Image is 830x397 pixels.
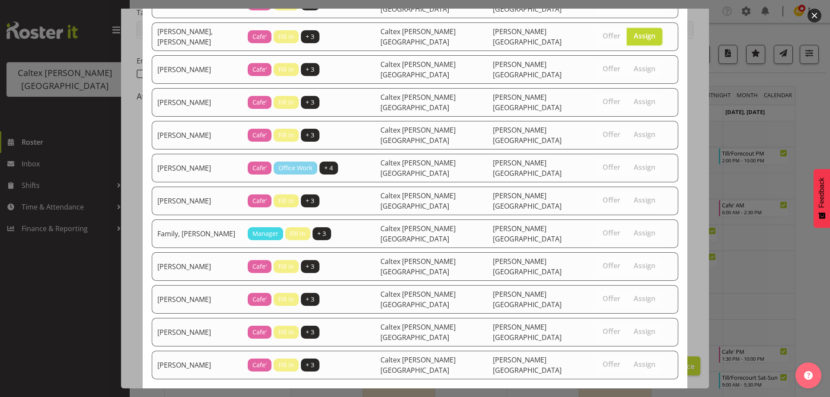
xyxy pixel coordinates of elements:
[306,295,314,304] span: + 3
[493,27,562,47] span: [PERSON_NAME][GEOGRAPHIC_DATA]
[603,130,620,139] span: Offer
[152,121,243,149] td: [PERSON_NAME]
[603,97,620,106] span: Offer
[634,294,655,303] span: Assign
[380,158,456,178] span: Caltex [PERSON_NAME][GEOGRAPHIC_DATA]
[493,191,562,211] span: [PERSON_NAME][GEOGRAPHIC_DATA]
[306,65,314,74] span: + 3
[306,98,314,107] span: + 3
[278,32,294,41] span: Fill in
[152,285,243,314] td: [PERSON_NAME]
[493,92,562,112] span: [PERSON_NAME][GEOGRAPHIC_DATA]
[278,163,313,173] span: Office Work
[278,196,294,206] span: Fill in
[278,360,294,370] span: Fill in
[380,125,456,145] span: Caltex [PERSON_NAME][GEOGRAPHIC_DATA]
[814,169,830,228] button: Feedback - Show survey
[380,257,456,276] span: Caltex [PERSON_NAME][GEOGRAPHIC_DATA]
[634,130,655,139] span: Assign
[317,229,326,238] span: + 3
[493,60,562,79] span: [PERSON_NAME][GEOGRAPHIC_DATA]
[634,360,655,368] span: Assign
[290,229,306,238] span: Fill in
[493,289,562,309] span: [PERSON_NAME][GEOGRAPHIC_DATA]
[278,65,294,74] span: Fill in
[603,229,620,237] span: Offer
[603,64,620,73] span: Offer
[634,327,655,336] span: Assign
[603,32,620,40] span: Offer
[603,196,620,204] span: Offer
[603,294,620,303] span: Offer
[493,125,562,145] span: [PERSON_NAME][GEOGRAPHIC_DATA]
[252,32,267,41] span: Cafe'
[278,327,294,337] span: Fill in
[278,262,294,271] span: Fill in
[252,262,267,271] span: Cafe'
[380,92,456,112] span: Caltex [PERSON_NAME][GEOGRAPHIC_DATA]
[152,252,243,281] td: [PERSON_NAME]
[634,64,655,73] span: Assign
[252,196,267,206] span: Cafe'
[493,355,562,375] span: [PERSON_NAME][GEOGRAPHIC_DATA]
[380,322,456,342] span: Caltex [PERSON_NAME][GEOGRAPHIC_DATA]
[818,178,826,208] span: Feedback
[603,261,620,270] span: Offer
[152,55,243,84] td: [PERSON_NAME]
[252,327,267,337] span: Cafe'
[306,262,314,271] span: + 3
[493,224,562,244] span: [PERSON_NAME][GEOGRAPHIC_DATA]
[278,98,294,107] span: Fill in
[152,187,243,215] td: [PERSON_NAME]
[306,32,314,41] span: + 3
[152,22,243,51] td: [PERSON_NAME], [PERSON_NAME]
[380,27,456,47] span: Caltex [PERSON_NAME][GEOGRAPHIC_DATA]
[380,355,456,375] span: Caltex [PERSON_NAME][GEOGRAPHIC_DATA]
[493,257,562,276] span: [PERSON_NAME][GEOGRAPHIC_DATA]
[252,130,267,140] span: Cafe'
[380,60,456,79] span: Caltex [PERSON_NAME][GEOGRAPHIC_DATA]
[634,163,655,172] span: Assign
[324,163,333,173] span: + 4
[804,371,813,380] img: help-xxl-2.png
[634,32,655,40] span: Assign
[278,130,294,140] span: Fill in
[603,360,620,368] span: Offer
[252,65,267,74] span: Cafe'
[152,351,243,379] td: [PERSON_NAME]
[634,229,655,237] span: Assign
[252,98,267,107] span: Cafe'
[278,295,294,304] span: Fill in
[306,196,314,206] span: + 3
[603,327,620,336] span: Offer
[603,163,620,172] span: Offer
[634,261,655,270] span: Assign
[152,219,243,248] td: Family, [PERSON_NAME]
[493,158,562,178] span: [PERSON_NAME][GEOGRAPHIC_DATA]
[252,229,278,238] span: Manager
[380,191,456,211] span: Caltex [PERSON_NAME][GEOGRAPHIC_DATA]
[252,163,267,173] span: Cafe'
[152,154,243,182] td: [PERSON_NAME]
[634,97,655,106] span: Assign
[306,327,314,337] span: + 3
[152,88,243,117] td: [PERSON_NAME]
[634,196,655,204] span: Assign
[152,318,243,346] td: [PERSON_NAME]
[380,289,456,309] span: Caltex [PERSON_NAME][GEOGRAPHIC_DATA]
[306,360,314,370] span: + 3
[252,360,267,370] span: Cafe'
[380,224,456,244] span: Caltex [PERSON_NAME][GEOGRAPHIC_DATA]
[306,130,314,140] span: + 3
[252,295,267,304] span: Cafe'
[493,322,562,342] span: [PERSON_NAME][GEOGRAPHIC_DATA]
